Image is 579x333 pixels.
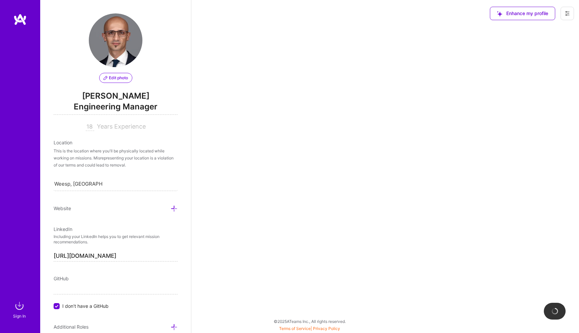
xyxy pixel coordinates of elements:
p: Including your LinkedIn helps you to get relevant mission recommendations. [54,234,178,245]
span: GitHub [54,276,69,281]
a: Privacy Policy [313,326,340,331]
span: [PERSON_NAME] [54,91,178,101]
span: Years Experience [97,123,146,130]
i: icon PencilPurple [104,76,108,80]
div: Location [54,139,178,146]
a: Terms of Service [279,326,311,331]
span: Enhance my profile [497,10,548,17]
img: logo [13,13,27,26]
span: Website [54,205,71,211]
input: XX [86,123,94,131]
span: Additional Roles [54,324,88,330]
i: icon SuggestedTeams [497,11,502,16]
img: sign in [13,299,26,313]
a: sign inSign In [14,299,26,320]
div: Sign In [13,313,26,320]
img: User Avatar [89,13,142,67]
div: © 2025 ATeams Inc., All rights reserved. [40,313,579,330]
img: loading [551,308,558,315]
button: Edit photo [99,73,132,83]
span: Engineering Manager [54,101,178,115]
span: I don't have a GitHub [62,302,109,310]
div: This is the location where you'll be physically located while working on missions. Misrepresentin... [54,147,178,169]
span: LinkedIn [54,226,72,232]
span: | [279,326,340,331]
button: Enhance my profile [490,7,555,20]
span: Edit photo [104,75,128,81]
